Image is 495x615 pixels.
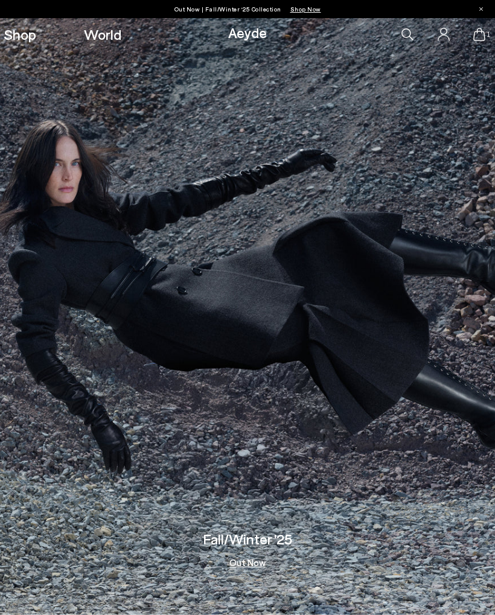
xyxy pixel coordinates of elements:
[485,31,491,38] span: 1
[228,24,267,41] a: Aeyde
[84,27,121,42] a: World
[229,558,266,567] a: Out Now
[290,5,321,13] span: Navigate to /collections/new-in
[174,3,321,15] p: Out Now | Fall/Winter ‘25 Collection
[203,532,292,546] h3: Fall/Winter '25
[473,28,485,41] a: 1
[4,27,36,42] a: Shop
